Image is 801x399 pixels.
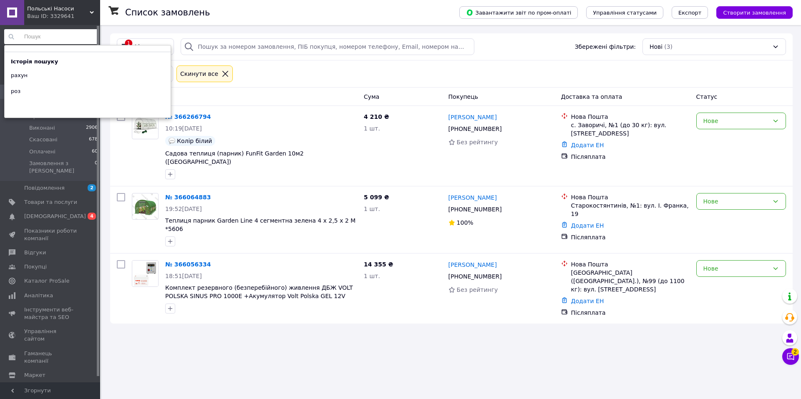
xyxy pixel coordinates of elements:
span: 2 [88,184,96,191]
span: Товари та послуги [24,198,77,206]
a: Теплиця парник Garden Line 4 сегментна зелена 4 х 2,5 х 2 М *5606 [165,217,355,232]
span: Cума [364,93,379,100]
div: Післяплата [571,153,690,161]
div: [PHONE_NUMBER] [447,123,504,135]
span: Фільтри [133,43,158,51]
div: Історія пошуку [5,58,64,65]
input: Пошук за номером замовлення, ПІБ покупця, номером телефону, Email, номером накладної [181,38,474,55]
a: № 366056334 [165,261,211,268]
a: [PERSON_NAME] [448,261,497,269]
button: Управління статусами [586,6,663,19]
a: № 366064883 [165,194,211,201]
span: Аналітика [24,292,53,299]
span: 1 шт. [364,206,380,212]
div: [PHONE_NUMBER] [447,271,504,282]
button: Створити замовлення [716,6,793,19]
div: Нова Пошта [571,193,690,201]
a: Садова теплиця (парник) FunFit Garden 10м2 ([GEOGRAPHIC_DATA]) [165,150,304,165]
span: Оплачені [29,148,55,156]
span: (3) [664,43,673,50]
span: Відгуки [24,249,46,256]
span: Створити замовлення [723,10,786,16]
span: Повідомлення [24,184,65,192]
span: 18:51[DATE] [165,273,202,279]
input: Пошук [4,29,98,44]
span: 2906 [86,124,98,132]
div: Нове [703,116,769,125]
span: Без рейтингу [457,139,498,146]
a: Додати ЕН [571,222,604,229]
div: Нове [703,264,769,273]
a: Комплект резервного (безперебійного) живлення ДБЖ VOLT POLSKA SINUS PRO 1000E +Акумулятор Volt Po... [165,284,353,308]
span: Гаманець компанії [24,350,77,365]
div: Післяплата [571,309,690,317]
span: Покупці [24,263,47,271]
div: Нова Пошта [571,260,690,269]
a: [PERSON_NAME] [448,113,497,121]
span: 10:19[DATE] [165,125,202,132]
div: Старокостянтинів, №1: вул. І. Франка, 19 [571,201,690,218]
h1: Список замовлень [125,8,210,18]
span: Колір білий [177,138,212,144]
span: 1 шт. [364,125,380,132]
span: Виконані [29,124,55,132]
span: 678 [89,136,98,143]
div: с. Заворичі, №1 (до 30 кг): вул. [STREET_ADDRESS] [571,121,690,138]
span: Каталог ProSale [24,277,69,285]
div: [PHONE_NUMBER] [447,203,504,215]
span: 14 355 ₴ [364,261,393,268]
span: 4 210 ₴ [364,113,389,120]
span: Покупець [448,93,478,100]
span: 60 [92,148,98,156]
button: Завантажити звіт по пром-оплаті [459,6,578,19]
a: [PERSON_NAME] [448,193,497,202]
button: Експорт [672,6,708,19]
span: 19:52[DATE] [165,206,202,212]
span: 0 [95,160,98,175]
span: Скасовані [29,136,58,143]
div: Cкинути все [179,69,220,78]
span: Замовлення з [PERSON_NAME] [29,160,95,175]
span: 1 шт. [364,273,380,279]
img: Фото товару [132,193,158,219]
span: Без рейтингу [457,286,498,293]
span: Завантажити звіт по пром-оплаті [466,9,571,16]
div: [GEOGRAPHIC_DATA] ([GEOGRAPHIC_DATA].), №99 (до 1100 кг): вул. [STREET_ADDRESS] [571,269,690,294]
a: Фото товару [132,113,159,139]
span: Інструменти веб-майстра та SEO [24,306,77,321]
img: Фото товару [132,118,158,134]
div: Ваш ID: 3329641 [27,13,100,20]
span: Управління сайтом [24,328,77,343]
a: Фото товару [132,260,159,287]
span: [DEMOGRAPHIC_DATA] [24,213,86,220]
button: Чат з покупцем2 [782,348,799,365]
span: Показники роботи компанії [24,227,77,242]
a: № 366266794 [165,113,211,120]
img: :speech_balloon: [169,138,175,144]
div: рахун [5,70,34,81]
a: Фото товару [132,193,159,220]
span: 2 [791,348,799,356]
span: 5 099 ₴ [364,194,389,201]
a: Додати ЕН [571,298,604,304]
div: роз [5,85,27,97]
div: Нова Пошта [571,113,690,121]
span: Управління статусами [593,10,657,16]
span: Нові [650,43,662,51]
div: Нове [703,197,769,206]
a: Створити замовлення [708,9,793,15]
img: Фото товару [132,261,158,286]
a: Додати ЕН [571,142,604,148]
div: Післяплата [571,233,690,241]
span: Збережені фільтри: [575,43,636,51]
span: Польські Насоси [27,5,90,13]
span: Статус [696,93,718,100]
span: 4 [88,213,96,220]
span: Експорт [678,10,702,16]
span: 100% [457,219,474,226]
span: Маркет [24,371,45,379]
span: Доставка та оплата [561,93,622,100]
